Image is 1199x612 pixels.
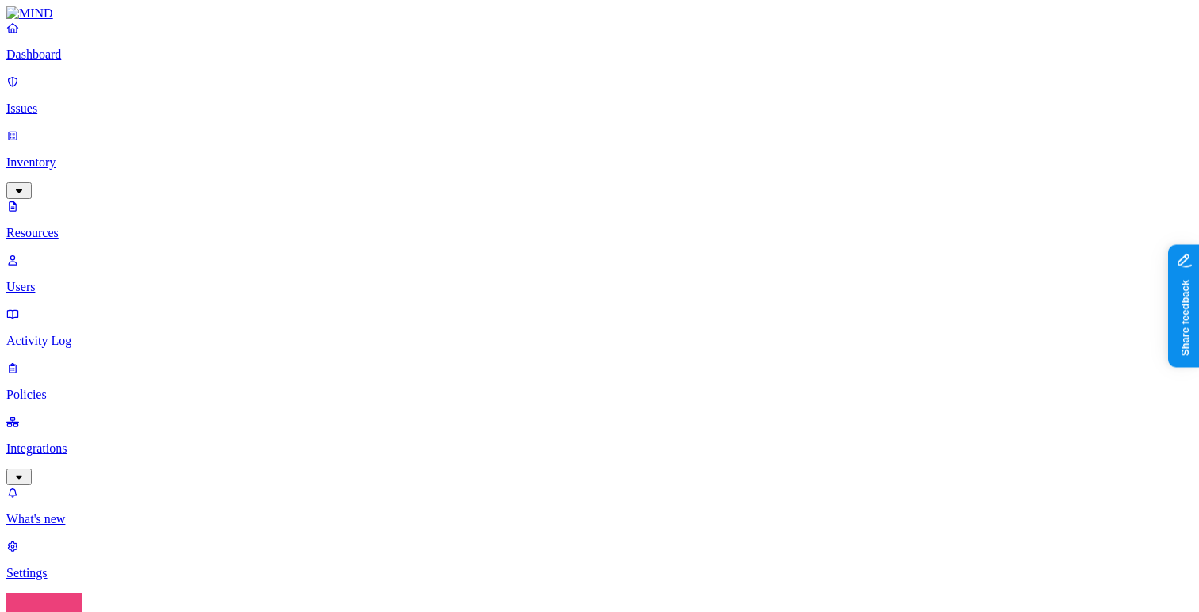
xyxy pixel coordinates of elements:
a: Issues [6,75,1193,116]
a: Activity Log [6,307,1193,348]
p: Resources [6,226,1193,240]
a: Settings [6,539,1193,580]
p: Inventory [6,155,1193,170]
p: Activity Log [6,334,1193,348]
p: Dashboard [6,48,1193,62]
p: Integrations [6,442,1193,456]
p: Settings [6,566,1193,580]
p: Policies [6,388,1193,402]
img: MIND [6,6,53,21]
p: Issues [6,101,1193,116]
a: Resources [6,199,1193,240]
a: Users [6,253,1193,294]
p: What's new [6,512,1193,526]
p: Users [6,280,1193,294]
a: Integrations [6,415,1193,483]
a: Policies [6,361,1193,402]
a: MIND [6,6,1193,21]
a: Inventory [6,128,1193,197]
a: Dashboard [6,21,1193,62]
a: What's new [6,485,1193,526]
